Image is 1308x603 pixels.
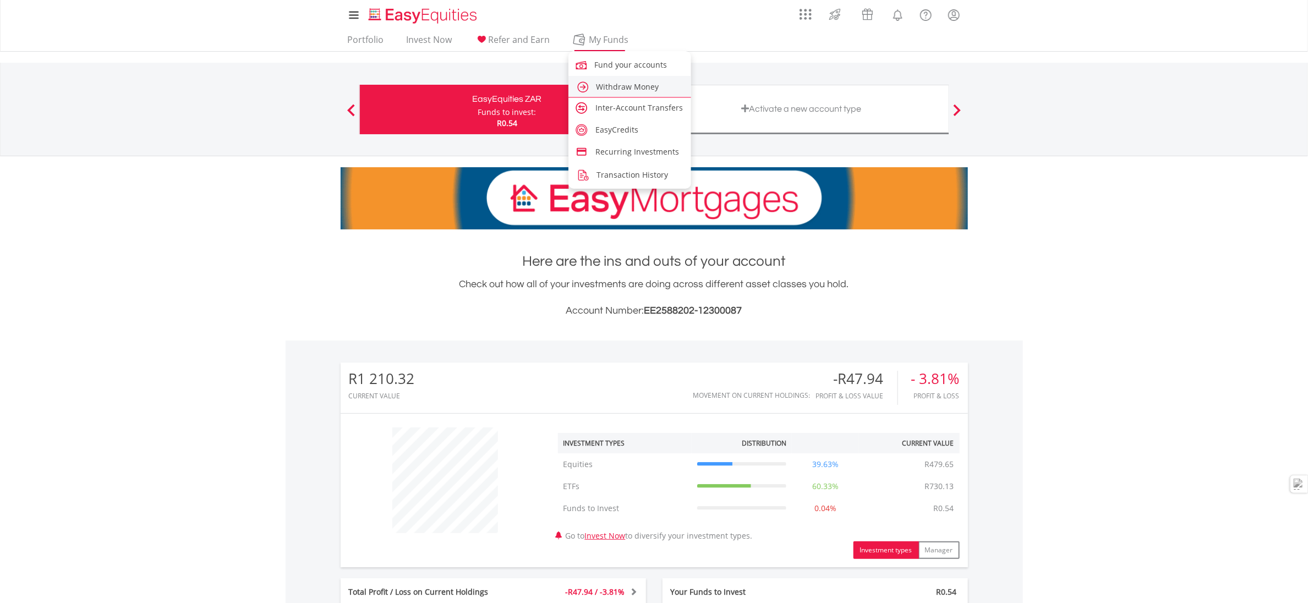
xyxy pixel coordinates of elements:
[558,433,692,453] th: Investment Types
[366,7,481,25] img: EasyEquities_Logo.png
[568,98,692,116] a: account-transfer.svg Inter-Account Transfers
[550,422,968,559] div: Go to to diversify your investment types.
[595,124,638,135] span: EasyCredits
[349,371,415,387] div: R1 210.32
[558,497,692,519] td: Funds to Invest
[911,371,960,387] div: - 3.81%
[576,146,588,158] img: credit-card.svg
[858,6,877,23] img: vouchers-v2.svg
[568,120,692,138] a: easy-credits.svg EasyCredits
[574,58,589,73] img: fund.svg
[576,168,590,183] img: transaction-history.png
[478,107,536,118] div: Funds to invest:
[595,59,667,70] span: Fund your accounts
[349,392,415,399] div: CURRENT VALUE
[558,475,692,497] td: ETFs
[573,32,645,47] span: My Funds
[816,392,897,399] div: Profit & Loss Value
[920,453,960,475] td: R479.65
[920,475,960,497] td: R730.13
[792,3,819,20] a: AppsGrid
[566,586,625,597] span: -R47.94 / -3.81%
[341,303,968,319] h3: Account Number:
[576,102,588,114] img: account-transfer.svg
[912,3,940,25] a: FAQ's and Support
[343,34,388,51] a: Portfolio
[341,586,519,597] div: Total Profit / Loss on Current Holdings
[366,91,648,107] div: EasyEquities ZAR
[661,101,942,117] div: Activate a new account type
[792,453,859,475] td: 39.63%
[568,142,692,160] a: credit-card.svg Recurring Investments
[595,102,683,113] span: Inter-Account Transfers
[851,3,884,23] a: Vouchers
[792,475,859,497] td: 60.33%
[853,541,919,559] button: Investment types
[585,530,626,541] a: Invest Now
[489,34,550,46] span: Refer and Earn
[576,80,590,95] img: caret-right.svg
[470,34,555,51] a: Refer and Earn
[341,251,968,271] h1: Here are the ins and outs of your account
[816,371,897,387] div: -R47.94
[940,3,968,27] a: My Profile
[928,497,960,519] td: R0.54
[595,146,679,157] span: Recurring Investments
[596,81,659,92] span: Withdraw Money
[568,164,692,184] a: transaction-history.png Transaction History
[402,34,457,51] a: Invest Now
[911,392,960,399] div: Profit & Loss
[663,586,816,597] div: Your Funds to Invest
[341,277,968,319] div: Check out how all of your investments are doing across different asset classes you hold.
[792,497,859,519] td: 0.04%
[568,76,692,96] a: caret-right.svg Withdraw Money
[364,3,481,25] a: Home page
[800,8,812,20] img: grid-menu-icon.svg
[826,6,844,23] img: thrive-v2.svg
[937,586,957,597] span: R0.54
[596,169,668,180] span: Transaction History
[576,124,588,136] img: easy-credits.svg
[568,54,692,74] a: fund.svg Fund your accounts
[918,541,960,559] button: Manager
[742,438,786,448] div: Distribution
[693,392,811,399] div: Movement on Current Holdings:
[884,3,912,25] a: Notifications
[644,305,742,316] span: EE2588202-12300087
[497,118,517,128] span: R0.54
[558,453,692,475] td: Equities
[341,167,968,229] img: EasyMortage Promotion Banner
[859,433,960,453] th: Current Value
